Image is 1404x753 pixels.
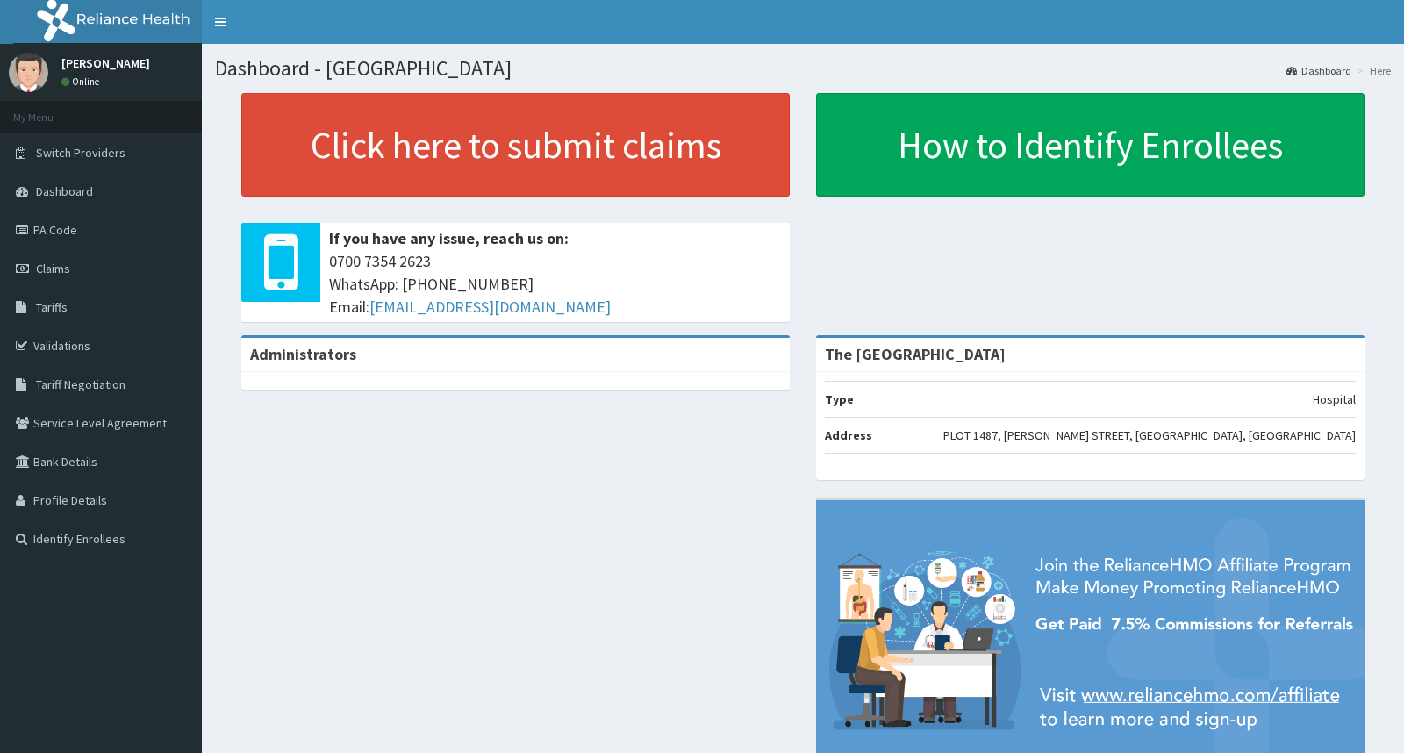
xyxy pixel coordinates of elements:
span: Tariff Negotiation [36,376,125,392]
span: 0700 7354 2623 WhatsApp: [PHONE_NUMBER] Email: [329,250,781,318]
a: Click here to submit claims [241,93,790,197]
span: Dashboard [36,183,93,199]
b: If you have any issue, reach us on: [329,228,569,248]
p: [PERSON_NAME] [61,57,150,69]
p: PLOT 1487, [PERSON_NAME] STREET, [GEOGRAPHIC_DATA], [GEOGRAPHIC_DATA] [943,427,1356,444]
span: Tariffs [36,299,68,315]
span: Switch Providers [36,145,125,161]
strong: The [GEOGRAPHIC_DATA] [825,344,1006,364]
a: Dashboard [1286,63,1351,78]
li: Here [1353,63,1391,78]
a: How to Identify Enrollees [816,93,1365,197]
h1: Dashboard - [GEOGRAPHIC_DATA] [215,57,1391,80]
a: [EMAIL_ADDRESS][DOMAIN_NAME] [369,297,611,317]
b: Address [825,427,872,443]
a: Online [61,75,104,88]
img: User Image [9,53,48,92]
b: Administrators [250,344,356,364]
b: Type [825,391,854,407]
p: Hospital [1313,391,1356,408]
span: Claims [36,261,70,276]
